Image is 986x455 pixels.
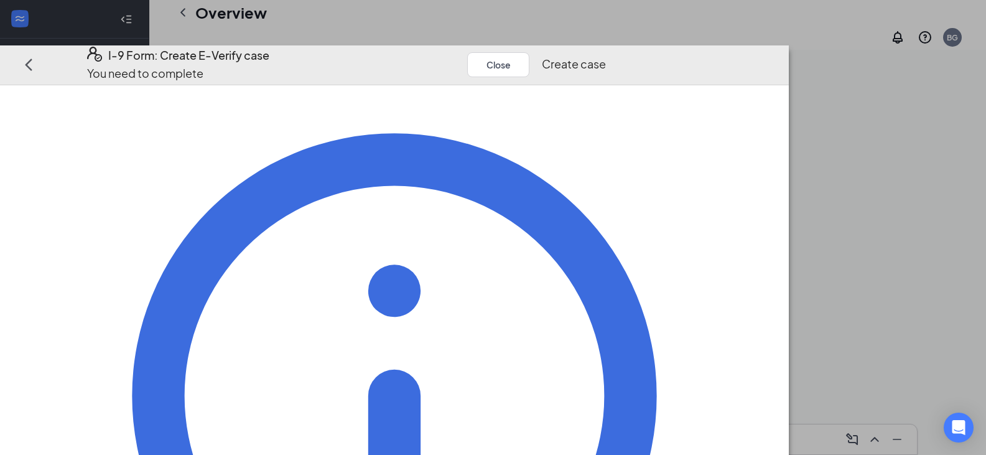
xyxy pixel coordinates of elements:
h4: I-9 Form: Create E-Verify case [108,47,269,64]
svg: FormI9EVerifyIcon [87,47,102,62]
button: Create case [542,55,606,73]
button: Close [467,52,529,77]
div: Open Intercom Messenger [944,413,974,443]
p: You need to complete [87,65,269,82]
